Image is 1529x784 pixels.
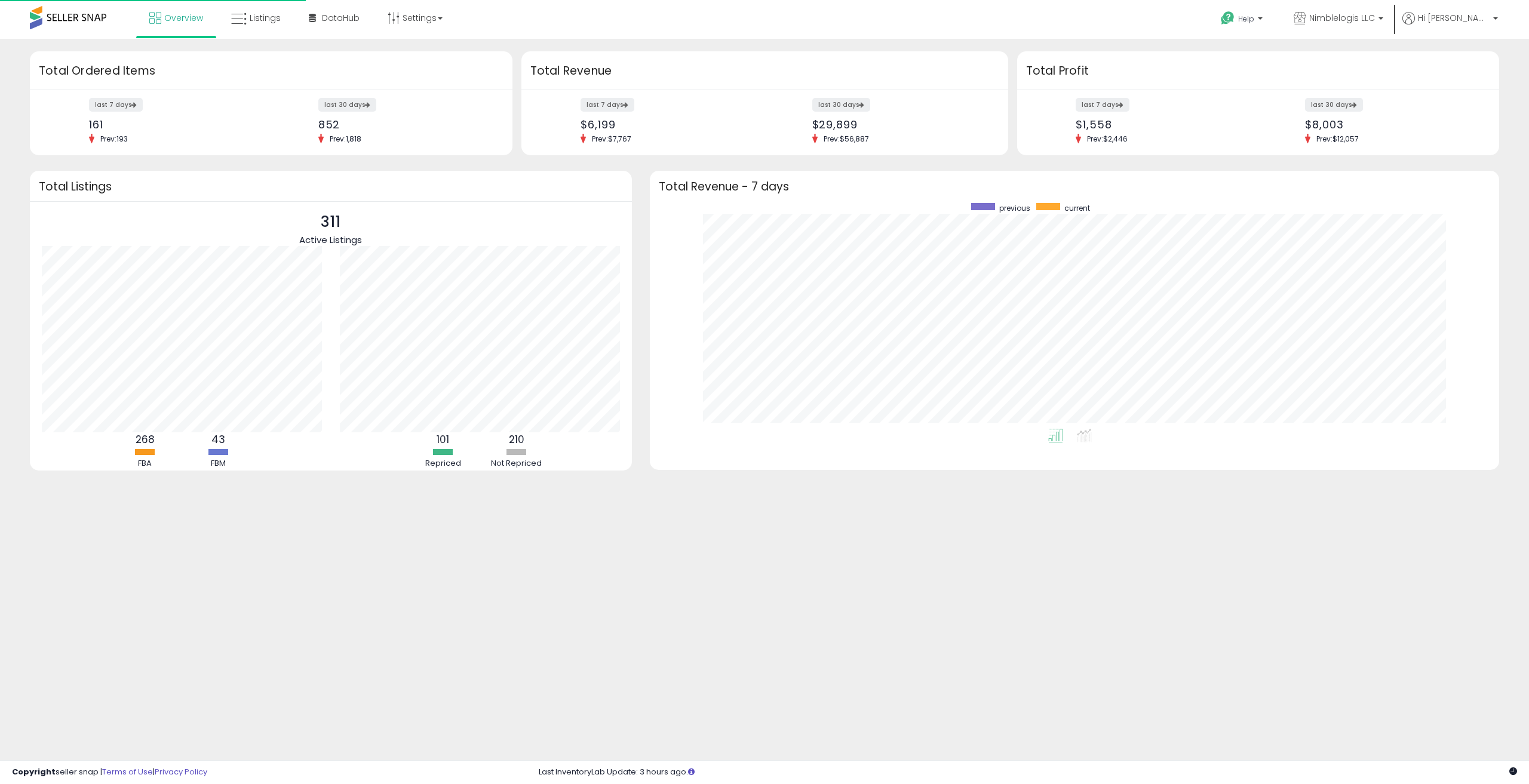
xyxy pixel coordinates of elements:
[509,432,524,447] b: 210
[299,211,362,233] p: 311
[1305,118,1478,131] div: $8,003
[1026,63,1491,79] h3: Total Profit
[211,432,225,447] b: 43
[299,233,362,246] span: Active Listings
[586,134,637,144] span: Prev: $7,767
[1309,12,1375,24] span: Nimblelogis LLC
[812,98,870,112] label: last 30 days
[481,458,552,469] div: Not Repriced
[318,118,492,131] div: 852
[530,63,999,79] h3: Total Revenue
[1220,11,1235,26] i: Get Help
[324,134,367,144] span: Prev: 1,818
[1418,12,1490,24] span: Hi [PERSON_NAME]
[1076,118,1249,131] div: $1,558
[581,98,634,112] label: last 7 days
[581,118,756,131] div: $6,199
[164,12,203,24] span: Overview
[1238,14,1254,24] span: Help
[136,432,155,447] b: 268
[659,182,1491,191] h3: Total Revenue - 7 days
[250,12,281,24] span: Listings
[437,432,449,447] b: 101
[322,12,360,24] span: DataHub
[1076,98,1129,112] label: last 7 days
[1402,12,1498,39] a: Hi [PERSON_NAME]
[89,118,262,131] div: 161
[94,134,134,144] span: Prev: 193
[109,458,181,469] div: FBA
[318,98,376,112] label: last 30 days
[818,134,875,144] span: Prev: $56,887
[39,182,623,191] h3: Total Listings
[1305,98,1363,112] label: last 30 days
[1081,134,1134,144] span: Prev: $2,446
[407,458,479,469] div: Repriced
[1211,2,1275,39] a: Help
[1064,203,1090,213] span: current
[999,203,1030,213] span: previous
[39,63,503,79] h3: Total Ordered Items
[89,98,143,112] label: last 7 days
[812,118,987,131] div: $29,899
[1310,134,1365,144] span: Prev: $12,057
[183,458,254,469] div: FBM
